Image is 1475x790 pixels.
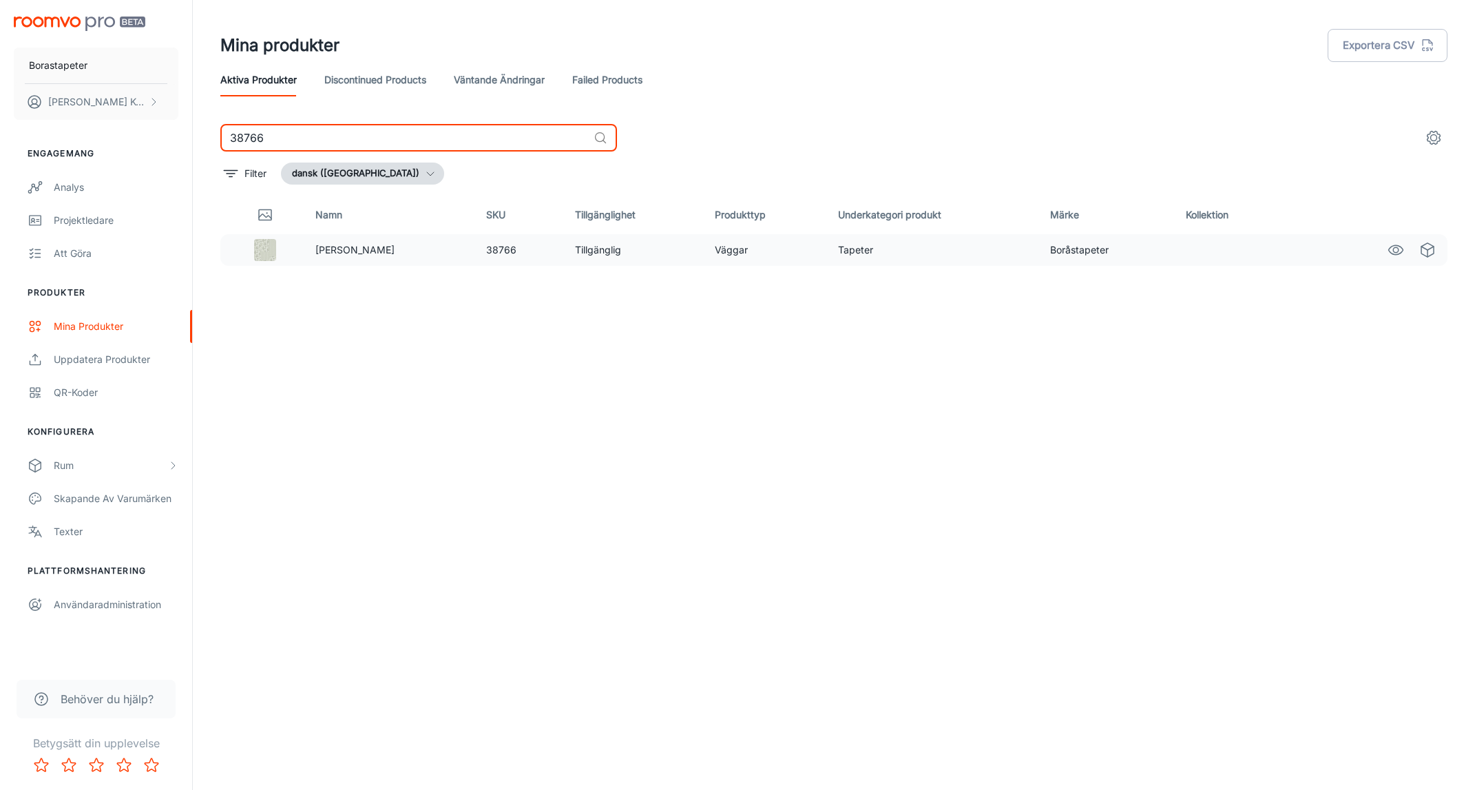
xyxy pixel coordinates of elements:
[220,124,588,152] input: Sök
[54,352,178,367] div: Uppdatera produkter
[827,196,1039,234] th: Underkategori produkt
[704,196,827,234] th: Produkttyp
[257,207,273,223] svg: Thumbnail
[14,48,178,83] button: Borastapeter
[827,234,1039,266] td: Tapeter
[54,246,178,261] div: Att göra
[454,63,545,96] a: Väntande ändringar
[244,166,266,181] p: Filter
[110,751,138,779] button: Rate 4 star
[564,234,704,266] td: Tillgänglig
[54,524,178,539] div: Texter
[61,691,154,707] span: Behöver du hjälp?
[1384,238,1408,262] a: See in Visualizer
[14,17,145,31] img: Roomvo PRO Beta
[475,234,563,266] td: 38766
[29,58,87,73] p: Borastapeter
[48,94,145,110] p: [PERSON_NAME] Konnéus
[220,33,339,58] h1: Mina produkter
[1175,196,1293,234] th: Kollektion
[11,735,181,751] p: Betygsätt din upplevelse
[281,163,444,185] button: dansk ([GEOGRAPHIC_DATA])
[1420,124,1447,152] button: settings
[54,385,178,400] div: QR-koder
[572,63,642,96] a: Failed Products
[28,751,55,779] button: Rate 1 star
[14,84,178,120] button: [PERSON_NAME] Konnéus
[1039,234,1175,266] td: Boråstapeter
[475,196,563,234] th: SKU
[55,751,83,779] button: Rate 2 star
[564,196,704,234] th: Tillgänglighet
[54,213,178,228] div: Projektledare
[324,63,426,96] a: Discontinued Products
[1328,29,1447,62] button: Exportera CSV
[138,751,165,779] button: Rate 5 star
[54,458,167,473] div: Rum
[315,242,465,258] p: [PERSON_NAME]
[83,751,110,779] button: Rate 3 star
[1416,238,1439,262] a: See in Virtual Samples
[54,491,178,506] div: Skapande av varumärken
[220,163,270,185] button: filter
[54,597,178,612] div: Användaradministration
[54,319,178,334] div: Mina produkter
[704,234,827,266] td: Väggar
[220,63,297,96] a: Aktiva produkter
[304,196,476,234] th: Namn
[1039,196,1175,234] th: Märke
[54,180,178,195] div: Analys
